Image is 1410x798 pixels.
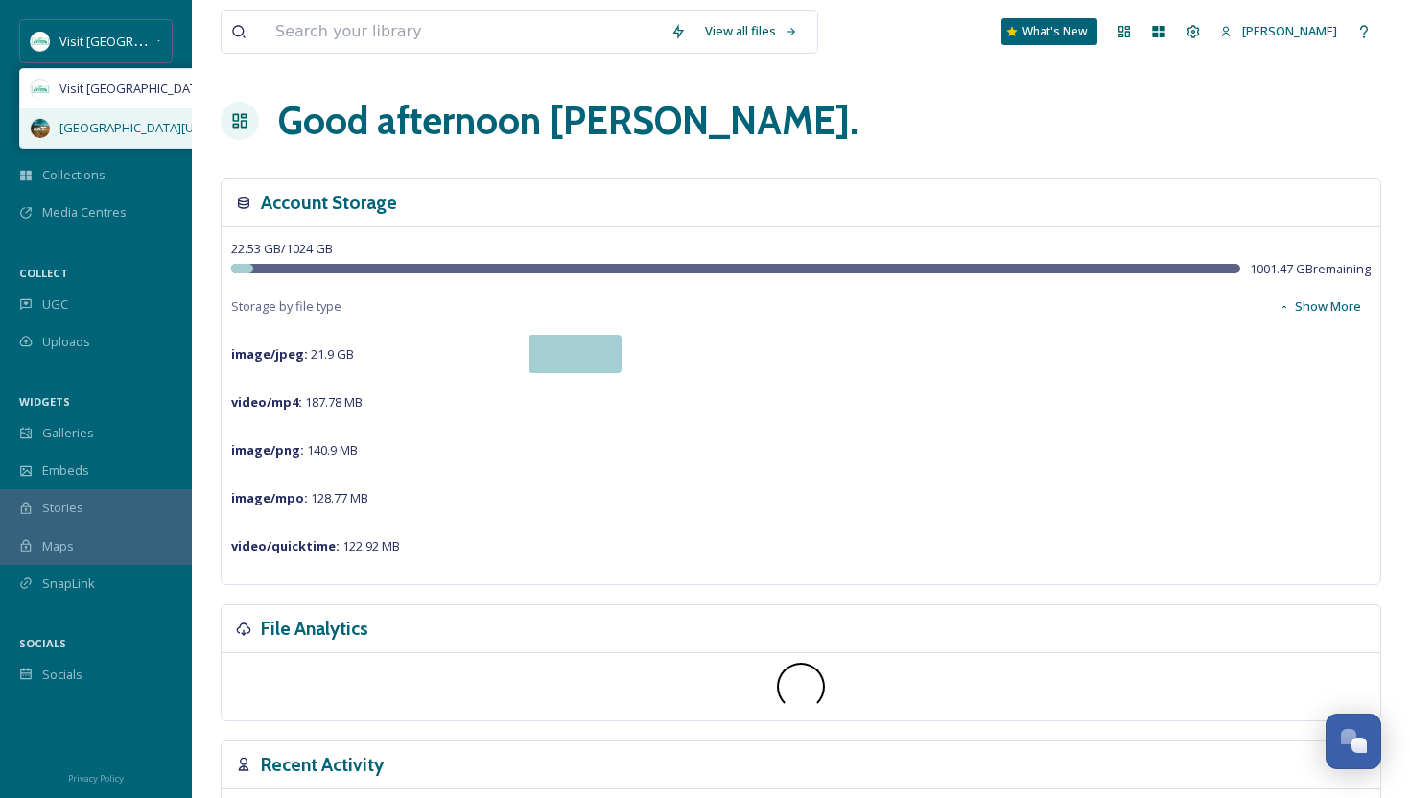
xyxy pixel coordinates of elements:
[231,393,363,411] span: 187.78 MB
[266,11,661,53] input: Search your library
[19,394,70,409] span: WIDGETS
[1250,260,1371,278] span: 1001.47 GB remaining
[278,92,858,150] h1: Good afternoon [PERSON_NAME] .
[42,166,106,184] span: Collections
[31,119,50,138] img: Snapsea%20Profile.jpg
[231,297,341,316] span: Storage by file type
[261,615,368,643] h3: File Analytics
[231,537,340,554] strong: video/quicktime :
[31,32,50,51] img: SM%20Square%20Logos-4.jpg
[42,666,82,684] span: Socials
[1210,12,1347,50] a: [PERSON_NAME]
[231,489,308,506] strong: image/mpo :
[68,772,124,785] span: Privacy Policy
[231,489,368,506] span: 128.77 MB
[231,240,333,257] span: 22.53 GB / 1024 GB
[231,393,302,411] strong: video/mp4 :
[695,12,808,50] a: View all files
[42,295,68,314] span: UGC
[231,345,354,363] span: 21.9 GB
[42,424,94,442] span: Galleries
[42,537,74,555] span: Maps
[261,189,397,217] h3: Account Storage
[59,32,273,50] span: Visit [GEOGRAPHIC_DATA][US_STATE]
[42,333,90,351] span: Uploads
[59,119,247,137] span: [GEOGRAPHIC_DATA][US_STATE]
[231,345,308,363] strong: image/jpeg :
[42,461,89,480] span: Embeds
[42,575,95,593] span: SnapLink
[68,765,124,788] a: Privacy Policy
[231,441,304,458] strong: image/png :
[261,751,384,779] h3: Recent Activity
[31,80,50,99] img: SM%20Square%20Logos-4.jpg
[19,266,68,280] span: COLLECT
[1326,714,1381,769] button: Open Chat
[1242,22,1337,39] span: [PERSON_NAME]
[19,636,66,650] span: SOCIALS
[42,499,83,517] span: Stories
[1001,18,1097,45] a: What's New
[1269,288,1371,325] button: Show More
[42,203,127,222] span: Media Centres
[59,80,273,98] span: Visit [GEOGRAPHIC_DATA][US_STATE]
[231,537,400,554] span: 122.92 MB
[231,441,358,458] span: 140.9 MB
